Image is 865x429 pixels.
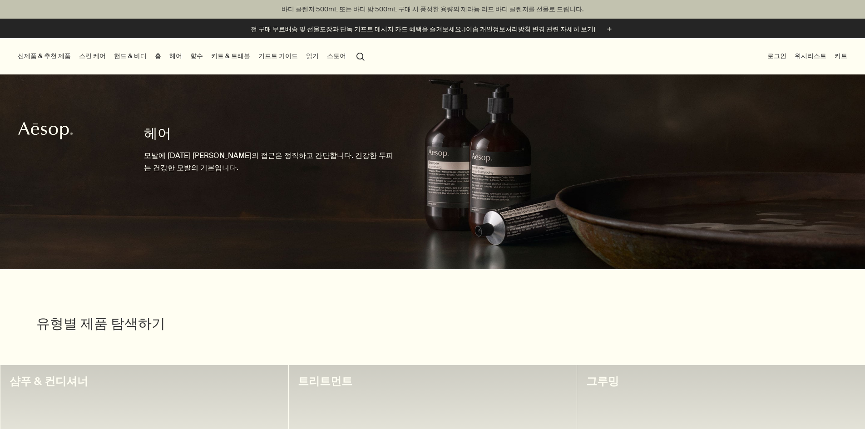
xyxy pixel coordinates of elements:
h3: 트리트먼트 [298,374,568,389]
button: 로그인 [766,50,788,62]
h1: 헤어 [144,124,396,143]
p: 전 구매 무료배송 및 선물포장과 단독 기프트 메시지 카드 혜택을 즐겨보세요. [이솝 개인정보처리방침 변경 관련 자세히 보기] [251,25,595,34]
a: Aesop [16,119,75,144]
a: 기프트 가이드 [257,50,300,62]
a: 핸드 & 바디 [112,50,148,62]
button: 신제품 & 추천 제품 [16,50,73,62]
h2: 유형별 제품 탐색하기 [36,315,301,333]
p: 바디 클렌저 500mL 또는 바디 밤 500mL 구매 시 풍성한 용량의 제라늄 리프 바디 클렌저를 선물로 드립니다. [9,5,856,14]
button: 스토어 [325,50,348,62]
nav: primary [16,38,369,74]
a: 스킨 케어 [77,50,108,62]
a: 위시리스트 [793,50,828,62]
svg: Aesop [18,122,73,140]
button: 카트 [833,50,849,62]
h3: 샴푸 & 컨디셔너 [10,374,279,389]
nav: supplementary [766,38,849,74]
button: 검색창 열기 [352,47,369,64]
a: 향수 [188,50,205,62]
a: 키트 & 트래블 [209,50,252,62]
p: 모발에 [DATE] [PERSON_NAME]의 접근은 정직하고 간단합니다. 건강한 두피는 건강한 모발의 기본입니다. [144,149,396,174]
h3: 그루밍 [586,374,856,389]
a: 헤어 [168,50,184,62]
button: 전 구매 무료배송 및 선물포장과 단독 기프트 메시지 카드 혜택을 즐겨보세요. [이솝 개인정보처리방침 변경 관련 자세히 보기] [251,24,614,35]
a: 읽기 [304,50,321,62]
a: 홈 [153,50,163,62]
